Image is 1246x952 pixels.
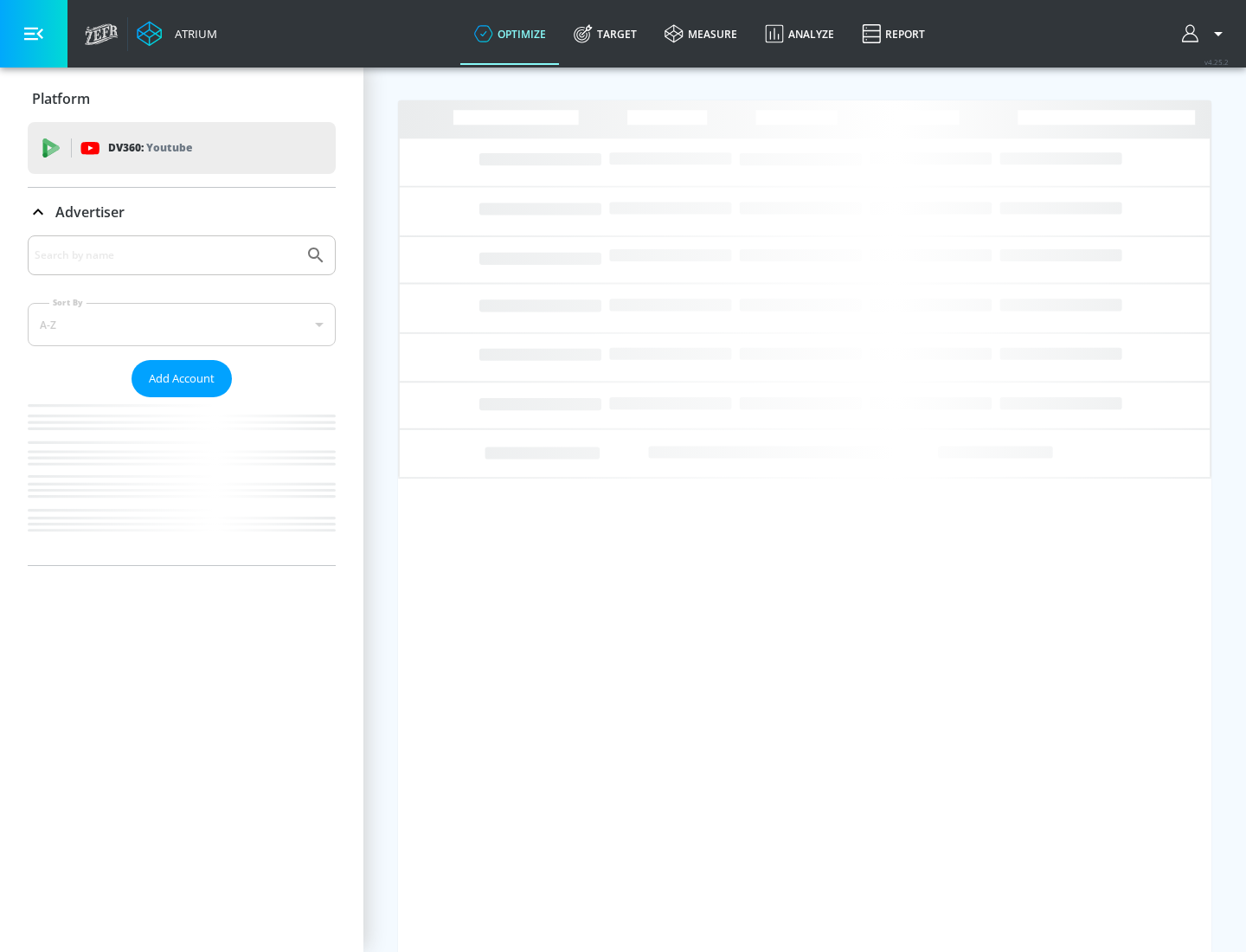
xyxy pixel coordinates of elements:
p: Youtube [146,138,192,157]
span: v 4.25.2 [1204,57,1229,67]
div: Advertiser [28,188,336,236]
div: Advertiser [28,235,336,565]
button: Add Account [132,360,232,397]
div: A-Z [28,303,336,346]
div: Atrium [168,26,217,42]
div: Platform [28,74,336,123]
p: DV360: [108,138,192,158]
a: optimize [460,3,560,65]
span: Add Account [149,369,215,389]
p: Advertiser [55,203,125,222]
a: Atrium [137,21,217,47]
input: Search by name [35,244,297,267]
a: Target [560,3,651,65]
label: Sort By [49,297,87,308]
p: Platform [32,89,90,108]
div: DV360: Youtube [28,122,336,174]
nav: list of Advertiser [28,397,336,565]
a: Analyze [751,3,848,65]
a: Report [848,3,939,65]
a: measure [651,3,751,65]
